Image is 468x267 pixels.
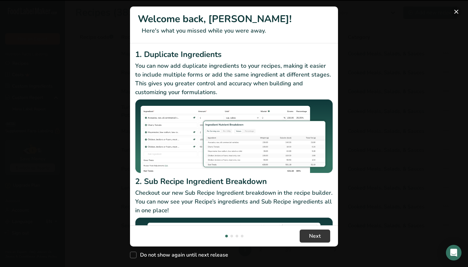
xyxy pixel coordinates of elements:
p: Here's what you missed while you were away. [138,26,330,35]
span: Do not show again until next release [136,252,228,258]
p: Checkout our new Sub Recipe Ingredient breakdown in the recipe builder. You can now see your Reci... [135,189,333,215]
h2: 1. Duplicate Ingredients [135,49,333,60]
img: Duplicate Ingredients [135,99,333,173]
button: Next [300,230,330,243]
span: Next [309,232,321,240]
h2: 2. Sub Recipe Ingredient Breakdown [135,176,333,187]
p: You can now add duplicate ingredients to your recipes, making it easier to include multiple forms... [135,62,333,97]
div: Open Intercom Messenger [446,245,461,260]
h1: Welcome back, [PERSON_NAME]! [138,12,330,26]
